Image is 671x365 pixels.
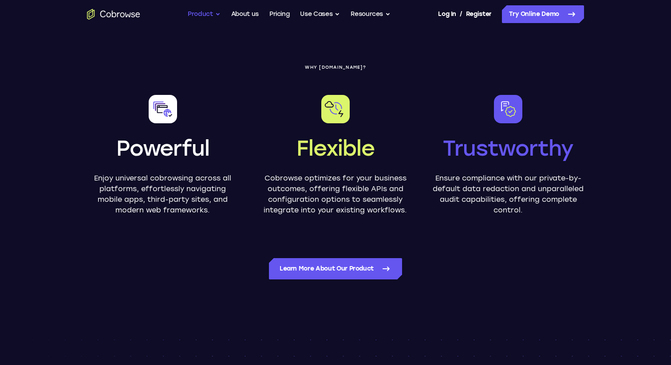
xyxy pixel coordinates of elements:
a: Learn more about our product [269,258,402,279]
button: Resources [351,5,391,23]
h3: Flexible [296,134,374,162]
a: Register [466,5,492,23]
p: WHY [DOMAIN_NAME]? [87,65,584,70]
a: Pricing [269,5,290,23]
button: Product [188,5,221,23]
p: Ensure compliance with our private-by-default data redaction and unparalleled audit capabilities,... [433,173,584,216]
p: Enjoy universal cobrowsing across all platforms, effortlessly navigating mobile apps, third-party... [87,173,238,216]
button: Use Cases [300,5,340,23]
h3: Powerful [116,134,209,162]
h3: Trustworthy [443,134,573,162]
a: Try Online Demo [502,5,584,23]
span: / [460,9,462,20]
a: Go to the home page [87,9,140,20]
a: About us [231,5,259,23]
a: Log In [438,5,456,23]
p: Cobrowse optimizes for your business outcomes, offering flexible APIs and configuration options t... [260,173,411,216]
